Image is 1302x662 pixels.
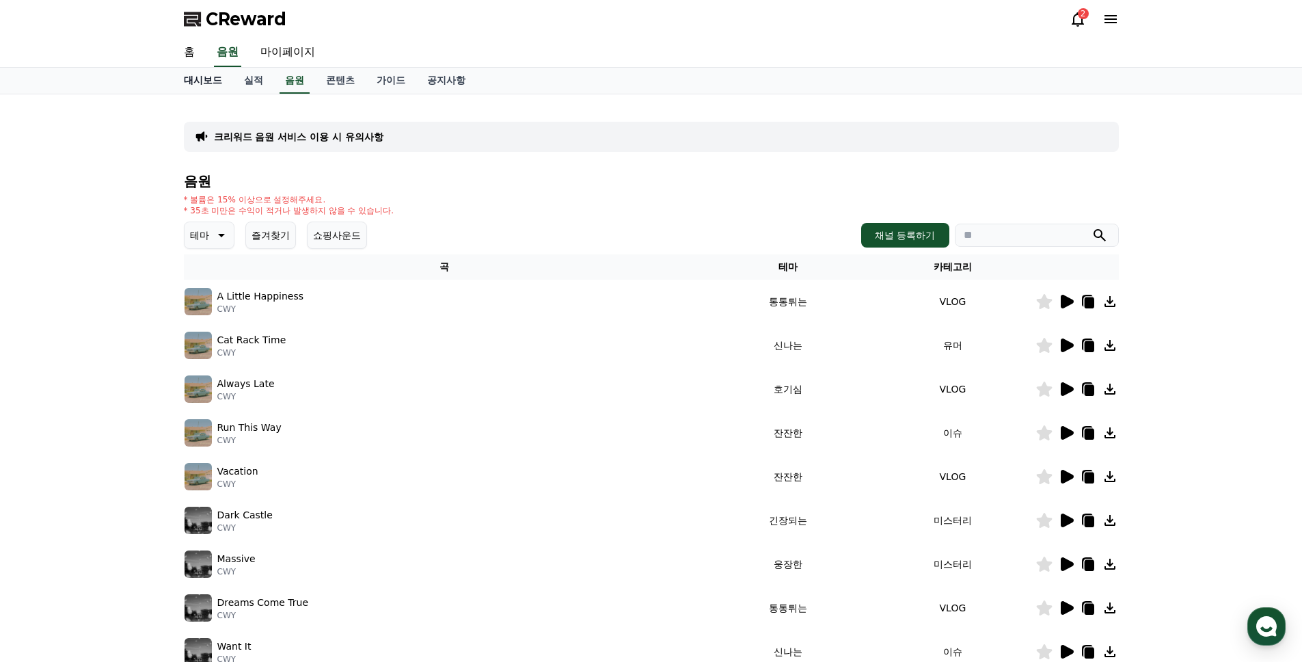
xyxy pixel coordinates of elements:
td: 호기심 [705,367,870,411]
a: 설정 [176,434,262,468]
img: music [185,507,212,534]
button: 채널 등록하기 [861,223,949,248]
p: CWY [217,566,256,577]
p: CWY [217,347,286,358]
p: 테마 [190,226,209,245]
p: Want It [217,639,252,654]
img: music [185,551,212,578]
td: 이슈 [870,411,1035,455]
a: 공지사항 [416,68,476,94]
a: 실적 [233,68,274,94]
img: music [185,419,212,447]
span: 대화 [125,455,141,466]
td: 미스터리 [870,542,1035,586]
span: 설정 [211,454,228,465]
a: CReward [184,8,286,30]
a: 대화 [90,434,176,468]
th: 곡 [184,254,706,280]
p: Dreams Come True [217,596,309,610]
td: 유머 [870,323,1035,367]
img: music [185,332,212,359]
th: 테마 [705,254,870,280]
td: VLOG [870,586,1035,630]
a: 홈 [4,434,90,468]
a: 홈 [173,38,206,67]
p: CWY [217,522,273,533]
img: music [185,463,212,490]
a: 음원 [280,68,310,94]
p: Dark Castle [217,508,273,522]
span: CReward [206,8,286,30]
p: Always Late [217,377,275,391]
button: 테마 [184,222,234,249]
p: Vacation [217,464,258,479]
td: VLOG [870,367,1035,411]
td: 웅장한 [705,542,870,586]
img: music [185,375,212,403]
a: 크리워드 음원 서비스 이용 시 유의사항 [214,130,383,144]
span: 홈 [43,454,51,465]
a: 가이드 [366,68,416,94]
a: 음원 [214,38,241,67]
td: 잔잔한 [705,455,870,499]
img: music [185,594,212,622]
a: 2 [1070,11,1086,27]
td: 잔잔한 [705,411,870,455]
a: 콘텐츠 [315,68,366,94]
p: CWY [217,610,309,621]
a: 대시보드 [173,68,233,94]
td: VLOG [870,455,1035,499]
td: 미스터리 [870,499,1035,542]
p: Run This Way [217,421,282,435]
p: * 볼륨은 15% 이상으로 설정해주세요. [184,194,394,205]
th: 카테고리 [870,254,1035,280]
td: 통통튀는 [705,280,870,323]
p: Cat Rack Time [217,333,286,347]
p: CWY [217,304,304,315]
td: 긴장되는 [705,499,870,542]
p: * 35초 미만은 수익이 적거나 발생하지 않을 수 있습니다. [184,205,394,216]
a: 마이페이지 [249,38,326,67]
p: CWY [217,391,275,402]
h4: 음원 [184,174,1119,189]
td: 신나는 [705,323,870,367]
div: 2 [1078,8,1089,19]
p: CWY [217,435,282,446]
p: Massive [217,552,256,566]
td: 통통튀는 [705,586,870,630]
img: music [185,288,212,315]
button: 즐겨찾기 [245,222,296,249]
p: A Little Happiness [217,289,304,304]
td: VLOG [870,280,1035,323]
p: CWY [217,479,258,490]
button: 쇼핑사운드 [307,222,367,249]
